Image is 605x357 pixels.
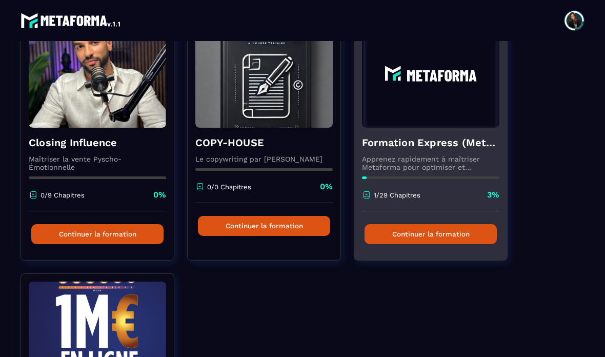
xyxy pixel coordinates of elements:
[362,155,499,171] p: Apprenez rapidement à maîtriser Metaforma pour optimiser et automatiser votre business. 🚀
[362,135,499,150] h4: Formation Express (Metaforma)
[153,189,166,201] p: 0%
[21,10,122,31] img: logo
[362,25,499,128] img: formation-background
[195,25,333,128] img: formation-background
[29,25,166,128] img: formation-background
[365,224,497,244] button: Continuer la formation
[41,191,85,199] p: 0/9 Chapitres
[29,155,166,171] p: Maîtriser la vente Pyscho-Émotionnelle
[374,191,420,199] p: 1/29 Chapitres
[207,183,251,191] p: 0/0 Chapitres
[187,17,354,273] a: formation-backgroundCOPY-HOUSELe copywriting par [PERSON_NAME]0/0 Chapitres0%Continuer la formation
[198,216,330,236] button: Continuer la formation
[29,135,166,150] h4: Closing Influence
[487,189,499,201] p: 3%
[354,17,520,273] a: formation-backgroundFormation Express (Metaforma)Apprenez rapidement à maîtriser Metaforma pour o...
[21,17,187,273] a: formation-backgroundClosing InfluenceMaîtriser la vente Pyscho-Émotionnelle0/9 Chapitres0%Continu...
[195,135,333,150] h4: COPY-HOUSE
[195,155,333,163] p: Le copywriting par [PERSON_NAME]
[320,181,333,192] p: 0%
[31,224,164,244] button: Continuer la formation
